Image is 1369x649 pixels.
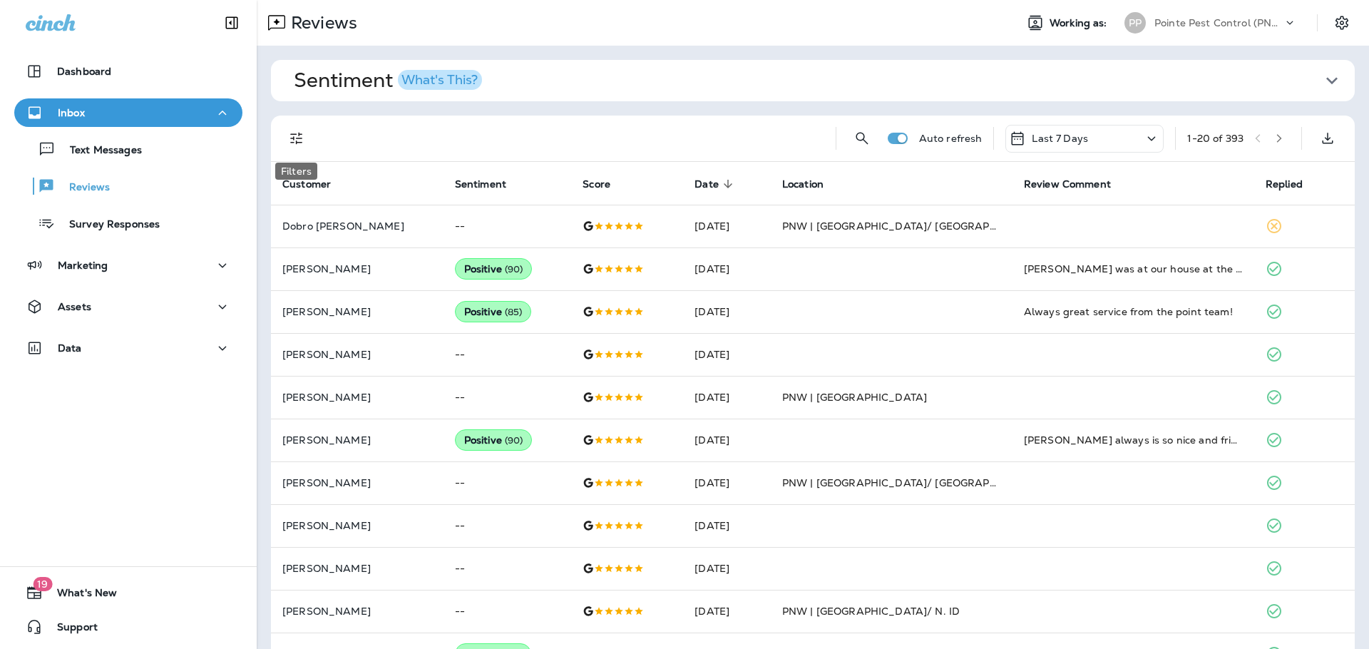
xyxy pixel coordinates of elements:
span: ( 90 ) [505,263,523,275]
span: Replied [1266,178,1321,190]
span: PNW | [GEOGRAPHIC_DATA]/ [GEOGRAPHIC_DATA] [782,476,1046,489]
p: [PERSON_NAME] [282,434,432,446]
div: Tyler always is so nice and friendly! He always does a great job and asks to make sure everything... [1024,433,1243,447]
td: -- [443,376,572,419]
h1: Sentiment [294,68,482,93]
span: Review Comment [1024,178,1111,190]
span: Replied [1266,178,1303,190]
button: Filters [282,124,311,153]
p: [PERSON_NAME] [282,392,432,403]
p: [PERSON_NAME] [282,605,432,617]
span: Score [583,178,629,190]
span: Sentiment [455,178,525,190]
td: [DATE] [683,205,771,247]
span: Customer [282,178,331,190]
button: Reviews [14,171,242,201]
p: Survey Responses [55,218,160,232]
span: ( 90 ) [505,434,523,446]
div: Positive [455,258,533,280]
span: Date [694,178,719,190]
p: Reviews [285,12,357,34]
td: [DATE] [683,333,771,376]
td: [DATE] [683,419,771,461]
span: Location [782,178,824,190]
button: Data [14,334,242,362]
p: [PERSON_NAME] [282,306,432,317]
span: Review Comment [1024,178,1129,190]
button: Inbox [14,98,242,127]
span: Location [782,178,842,190]
span: Score [583,178,610,190]
p: [PERSON_NAME] [282,263,432,275]
td: [DATE] [683,376,771,419]
div: PP [1124,12,1146,34]
span: Support [43,621,98,638]
button: Export as CSV [1313,124,1342,153]
p: Dobro [PERSON_NAME] [282,220,432,232]
p: Assets [58,301,91,312]
td: -- [443,504,572,547]
p: [PERSON_NAME] [282,563,432,574]
button: Marketing [14,251,242,280]
p: Text Messages [56,144,142,158]
span: PNW | [GEOGRAPHIC_DATA]/ [GEOGRAPHIC_DATA] [782,220,1046,232]
p: Inbox [58,107,85,118]
td: -- [443,590,572,633]
div: 1 - 20 of 393 [1187,133,1244,144]
button: Dashboard [14,57,242,86]
td: -- [443,333,572,376]
button: 19What's New [14,578,242,607]
button: Assets [14,292,242,321]
button: What's This? [398,70,482,90]
p: Last 7 Days [1032,133,1088,144]
span: ( 85 ) [505,306,523,318]
p: Marketing [58,260,108,271]
span: PNW | [GEOGRAPHIC_DATA] [782,391,927,404]
div: What's This? [401,73,478,86]
div: Filters [275,163,317,180]
td: [DATE] [683,461,771,504]
button: Search Reviews [848,124,876,153]
span: What's New [43,587,117,604]
p: Auto refresh [919,133,983,144]
span: PNW | [GEOGRAPHIC_DATA]/ N. ID [782,605,960,618]
p: [PERSON_NAME] [282,349,432,360]
p: Dashboard [57,66,111,77]
button: Settings [1329,10,1355,36]
td: -- [443,547,572,590]
button: Text Messages [14,134,242,164]
p: Data [58,342,82,354]
td: [DATE] [683,504,771,547]
p: Pointe Pest Control (PNW) [1154,17,1283,29]
td: [DATE] [683,290,771,333]
button: Collapse Sidebar [212,9,252,37]
div: Positive [455,429,533,451]
p: [PERSON_NAME] [282,477,432,489]
div: Gavin was at our house at the appointed time, always courteous, professional and thorough. Very p... [1024,262,1243,276]
td: [DATE] [683,547,771,590]
td: -- [443,461,572,504]
p: Reviews [55,181,110,195]
td: [DATE] [683,590,771,633]
td: -- [443,205,572,247]
span: Date [694,178,737,190]
span: Customer [282,178,349,190]
p: [PERSON_NAME] [282,520,432,531]
div: Positive [455,301,532,322]
button: SentimentWhat's This? [282,60,1366,101]
span: Sentiment [455,178,506,190]
span: Working as: [1050,17,1110,29]
button: Survey Responses [14,208,242,238]
span: 19 [33,577,52,591]
td: [DATE] [683,247,771,290]
div: Always great service from the point team! [1024,305,1243,319]
button: Support [14,613,242,641]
